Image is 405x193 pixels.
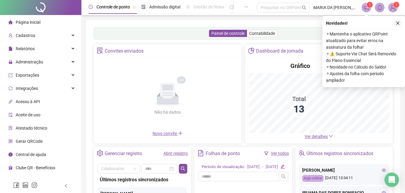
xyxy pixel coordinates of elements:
span: Controle de ponto [97,5,130,9]
span: Contabilidade [249,31,275,36]
span: Aceite de uso [16,112,40,117]
span: solution [8,126,13,130]
span: setting [97,150,103,156]
span: Relatórios [16,46,35,51]
div: App online [302,175,324,182]
span: 1 [395,3,397,7]
sup: 1 [367,2,373,8]
span: home [8,20,13,24]
span: solution [97,47,103,54]
span: left [64,184,68,188]
span: Clube QR - Beneficios [16,165,55,170]
span: file-done [141,5,146,9]
span: notification [364,5,369,10]
span: Novidades ! [326,20,348,26]
span: plus [178,131,183,136]
span: Central de ajuda [16,152,46,157]
span: sync [8,86,13,90]
span: edit [280,164,284,168]
span: instagram [31,182,37,188]
a: Ver detalhes down [305,134,333,139]
span: Novo convite [153,131,183,136]
div: Dashboard de jornada [256,46,303,56]
span: close [396,21,400,25]
div: [DATE] [247,164,260,170]
span: linkedin [22,182,28,188]
span: Atestado técnico [16,126,47,130]
span: api [8,100,13,104]
div: Não há dados [140,109,195,115]
a: Abrir registro [163,151,188,156]
span: eye [382,168,386,172]
span: Página inicial [16,20,40,25]
span: file [8,47,13,51]
span: pie-chart [248,47,255,54]
span: export [8,73,13,77]
span: user-add [8,33,13,38]
div: Últimos registros sincronizados [100,176,185,183]
div: Últimos registros sincronizados [306,149,373,159]
span: audit [8,113,13,117]
span: Gerar QRCode [16,139,43,144]
div: [DATE] [266,164,278,170]
div: Convites enviados [105,46,144,56]
span: info-circle [8,152,13,157]
span: search [302,5,306,10]
span: 1 [369,3,371,7]
span: down [329,134,333,138]
span: bell [377,5,382,10]
span: Admissão digital [149,5,180,9]
span: pushpin [132,5,136,9]
span: file-text [198,150,204,156]
div: - [262,164,263,170]
a: Ver todos [271,151,289,156]
span: search [181,166,185,171]
span: Acesso à API [16,99,40,104]
span: Administração [16,60,43,64]
span: ellipsis [244,5,248,9]
div: Open Intercom Messenger [384,173,399,187]
span: Painel de controle [211,31,245,36]
h4: Gráfico [290,62,310,70]
span: ⚬ Novidade no Cálculo do Saldo! [326,64,401,70]
span: facebook [13,182,19,188]
span: dashboard [229,5,234,9]
span: search [281,174,286,179]
span: filter [264,151,268,155]
span: clock-circle [89,5,93,9]
span: Integrações [16,86,38,91]
span: ⚬ ⚠️ Suporte Via Chat Será Removido do Plano Essencial [326,51,401,64]
sup: Atualize o seu contato no menu Meus Dados [393,2,399,8]
span: ⚬ Ajustes da folha com período ampliado! [326,70,401,84]
span: Cadastros [16,33,35,38]
span: lock [8,60,13,64]
span: MARIA DA [PERSON_NAME] - RESTAURANTE [313,4,358,11]
span: gift [8,166,13,170]
span: Exportações [16,73,39,78]
span: team [299,150,305,156]
img: 88783 [388,3,397,12]
div: [DATE] 13:34:11 [302,175,386,182]
span: sun [186,5,190,9]
span: qrcode [8,139,13,143]
div: Folhas de ponto [206,149,240,159]
div: Período de visualização: [202,164,245,170]
div: Gerenciar registro [105,149,142,159]
span: ⚬ Mantenha o aplicativo QRPoint atualizado para evitar erros na assinatura da folha! [326,31,401,51]
span: Ver detalhes [305,134,328,139]
div: [PERSON_NAME] [302,167,386,173]
span: Gestão de férias [194,5,224,9]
